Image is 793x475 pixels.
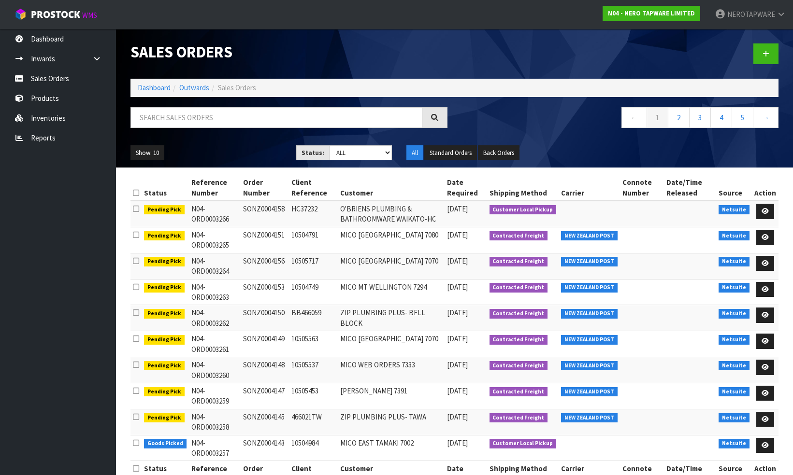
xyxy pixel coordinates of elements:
[490,361,548,371] span: Contracted Freight
[241,357,289,383] td: SONZ0004148
[490,205,557,215] span: Customer Local Pickup
[189,331,241,357] td: N04-ORD0003261
[447,334,468,343] span: [DATE]
[189,175,241,201] th: Reference Number
[241,175,289,201] th: Order Number
[490,413,548,423] span: Contracted Freight
[130,145,164,161] button: Show: 10
[719,387,750,397] span: Netsuite
[668,107,690,128] a: 2
[144,231,185,241] span: Pending Pick
[490,439,557,448] span: Customer Local Pickup
[144,205,185,215] span: Pending Pick
[144,439,187,448] span: Goods Picked
[447,256,468,265] span: [DATE]
[719,283,750,293] span: Netsuite
[719,413,750,423] span: Netsuite
[664,175,716,201] th: Date/Time Released
[561,387,618,397] span: NEW ZEALAND POST
[490,231,548,241] span: Contracted Freight
[752,175,779,201] th: Action
[241,305,289,331] td: SONZ0004150
[447,282,468,292] span: [DATE]
[130,107,422,128] input: Search sales orders
[289,331,337,357] td: 10505563
[620,175,664,201] th: Connote Number
[289,279,337,305] td: 10504749
[338,175,445,201] th: Customer
[289,409,337,435] td: 466021TW
[289,201,337,227] td: HC37232
[338,435,445,461] td: MICO EAST TAMAKI 7002
[561,231,618,241] span: NEW ZEALAND POST
[138,83,171,92] a: Dashboard
[289,227,337,253] td: 10504791
[561,283,618,293] span: NEW ZEALAND POST
[144,361,185,371] span: Pending Pick
[561,361,618,371] span: NEW ZEALAND POST
[338,409,445,435] td: ZIP PLUMBING PLUS- TAWA
[719,335,750,345] span: Netsuite
[189,357,241,383] td: N04-ORD0003260
[338,279,445,305] td: MICO MT WELLINGTON 7294
[487,175,559,201] th: Shipping Method
[241,253,289,279] td: SONZ0004156
[447,386,468,395] span: [DATE]
[719,257,750,266] span: Netsuite
[561,257,618,266] span: NEW ZEALAND POST
[189,253,241,279] td: N04-ORD0003264
[189,279,241,305] td: N04-ORD0003263
[82,11,97,20] small: WMS
[218,83,256,92] span: Sales Orders
[289,305,337,331] td: BB466059
[447,360,468,369] span: [DATE]
[289,383,337,409] td: 10505453
[447,412,468,421] span: [DATE]
[338,253,445,279] td: MICO [GEOGRAPHIC_DATA] 7070
[490,335,548,345] span: Contracted Freight
[189,409,241,435] td: N04-ORD0003258
[14,8,27,20] img: cube-alt.png
[241,279,289,305] td: SONZ0004153
[189,383,241,409] td: N04-ORD0003259
[142,175,189,201] th: Status
[719,439,750,448] span: Netsuite
[490,257,548,266] span: Contracted Freight
[189,435,241,461] td: N04-ORD0003257
[732,107,753,128] a: 5
[406,145,423,161] button: All
[447,308,468,317] span: [DATE]
[338,331,445,357] td: MICO [GEOGRAPHIC_DATA] 7070
[289,253,337,279] td: 10505717
[647,107,668,128] a: 1
[753,107,779,128] a: →
[710,107,732,128] a: 4
[719,309,750,319] span: Netsuite
[490,387,548,397] span: Contracted Freight
[289,357,337,383] td: 10505537
[338,383,445,409] td: [PERSON_NAME] 7391
[447,438,468,447] span: [DATE]
[478,145,519,161] button: Back Orders
[490,309,548,319] span: Contracted Freight
[716,175,752,201] th: Source
[144,387,185,397] span: Pending Pick
[719,205,750,215] span: Netsuite
[719,361,750,371] span: Netsuite
[445,175,487,201] th: Date Required
[241,201,289,227] td: SONZ0004158
[179,83,209,92] a: Outwards
[144,335,185,345] span: Pending Pick
[561,413,618,423] span: NEW ZEALAND POST
[241,435,289,461] td: SONZ0004143
[621,107,647,128] a: ←
[689,107,711,128] a: 3
[490,283,548,293] span: Contracted Freight
[561,335,618,345] span: NEW ZEALAND POST
[338,227,445,253] td: MICO [GEOGRAPHIC_DATA] 7080
[31,8,80,21] span: ProStock
[189,201,241,227] td: N04-ORD0003266
[189,305,241,331] td: N04-ORD0003262
[144,413,185,423] span: Pending Pick
[727,10,775,19] span: NEROTAPWARE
